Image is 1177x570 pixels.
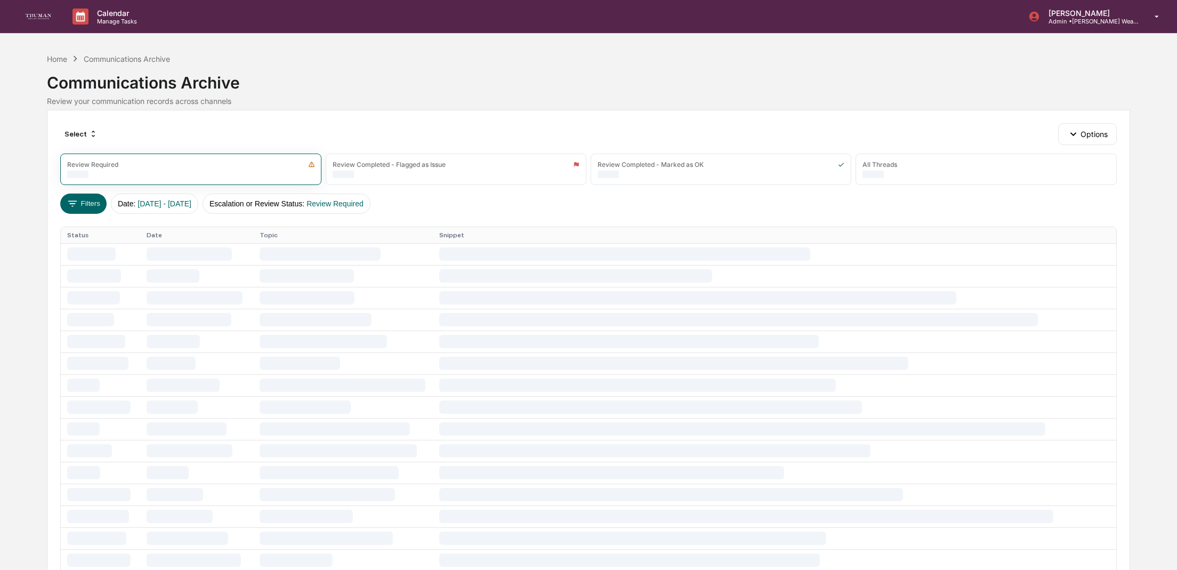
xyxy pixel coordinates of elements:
div: Review your communication records across channels [47,97,1130,106]
p: [PERSON_NAME] [1040,9,1139,18]
button: Escalation or Review Status:Review Required [203,194,370,214]
div: Home [47,54,67,63]
th: Status [61,227,140,243]
div: All Threads [862,160,897,168]
img: icon [308,161,315,168]
button: Options [1058,123,1116,144]
img: icon [573,161,579,168]
button: Filters [60,194,107,214]
p: Admin • [PERSON_NAME] Wealth [1040,18,1139,25]
div: Communications Archive [47,65,1130,92]
th: Topic [253,227,433,243]
p: Calendar [88,9,142,18]
th: Date [140,227,253,243]
div: Review Completed - Marked as OK [598,160,704,168]
img: logo [26,14,51,20]
div: Review Completed - Flagged as Issue [333,160,446,168]
span: Review Required [307,199,364,208]
button: Date:[DATE] - [DATE] [111,194,198,214]
img: icon [838,161,844,168]
p: Manage Tasks [88,18,142,25]
div: Select [60,125,102,142]
th: Snippet [433,227,1116,243]
div: Communications Archive [84,54,170,63]
div: Review Required [67,160,118,168]
span: [DATE] - [DATE] [138,199,191,208]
